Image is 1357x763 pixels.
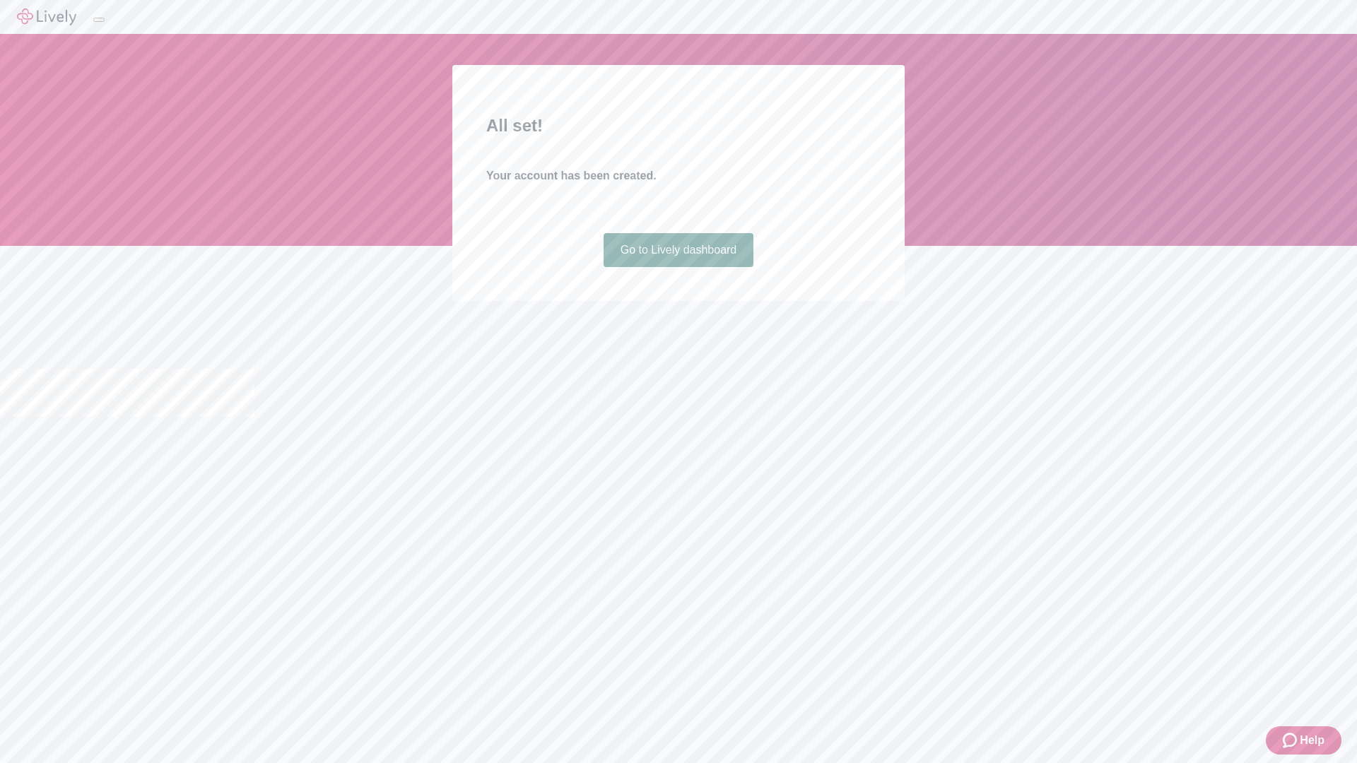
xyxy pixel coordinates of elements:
[1300,732,1324,749] span: Help
[93,18,105,22] button: Log out
[17,8,76,25] img: Lively
[1266,726,1341,755] button: Zendesk support iconHelp
[1283,732,1300,749] svg: Zendesk support icon
[486,167,871,184] h4: Your account has been created.
[486,113,871,138] h2: All set!
[604,233,754,267] a: Go to Lively dashboard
